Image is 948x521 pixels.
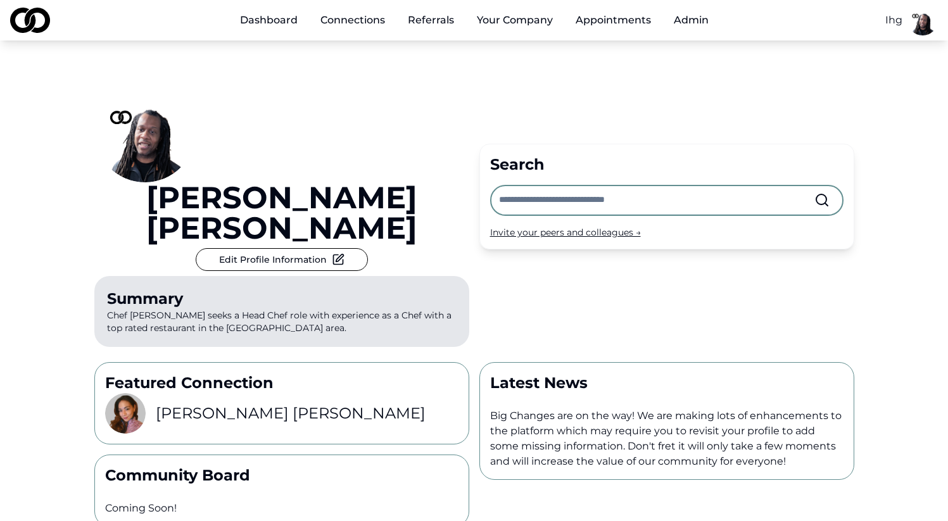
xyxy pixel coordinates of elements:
[230,8,719,33] nav: Main
[156,403,426,424] h3: [PERSON_NAME] [PERSON_NAME]
[310,8,395,33] a: Connections
[105,373,458,393] p: Featured Connection
[490,154,844,175] div: Search
[107,289,457,309] div: Summary
[490,408,844,469] p: Big Changes are on the way! We are making lots of enhancements to the platform which may require ...
[105,393,146,434] img: 8403e352-10e5-4e27-92ef-779448c4ad7c-Photoroom-20250303_112017-profile_picture.png
[490,373,844,393] p: Latest News
[94,276,469,347] p: Chef [PERSON_NAME] seeks a Head Chef role with experience as a Chef with a top rated restaurant i...
[467,8,563,33] button: Your Company
[230,8,308,33] a: Dashboard
[105,465,458,486] p: Community Board
[907,5,938,35] img: fc566690-cf65-45d8-a465-1d4f683599e2-basimCC1-profile_picture.png
[398,8,464,33] a: Referrals
[664,8,719,33] button: Admin
[94,182,469,243] a: [PERSON_NAME] [PERSON_NAME]
[10,8,50,33] img: logo
[105,501,458,516] p: Coming Soon!
[490,226,844,239] div: Invite your peers and colleagues →
[885,13,902,28] button: Ihg
[566,8,661,33] a: Appointments
[196,248,368,271] button: Edit Profile Information
[94,81,196,182] img: fc566690-cf65-45d8-a465-1d4f683599e2-basimCC1-profile_picture.png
